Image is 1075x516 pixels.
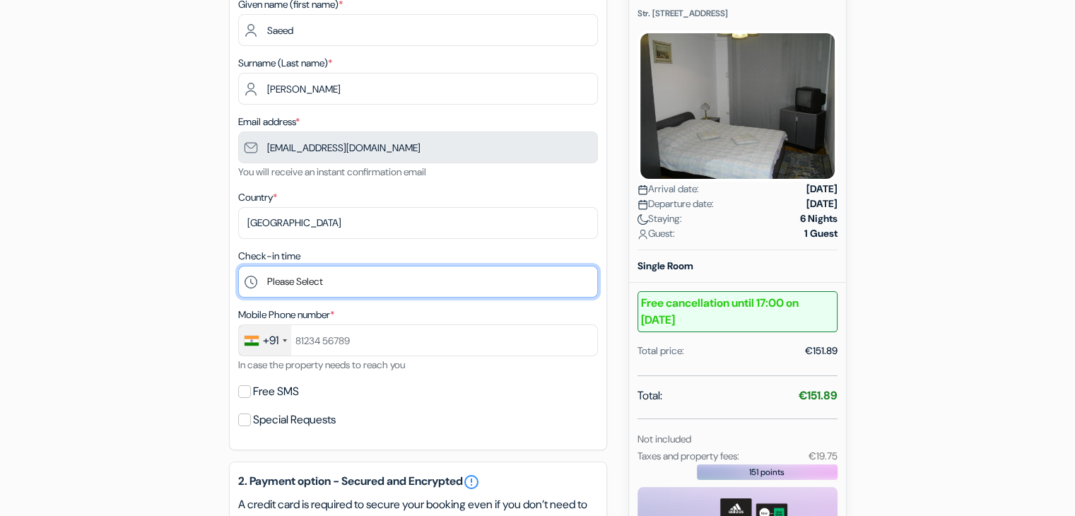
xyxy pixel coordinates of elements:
[238,115,300,129] label: Email address
[238,474,598,491] h5: 2. Payment option - Secured and Encrypted
[638,259,693,272] b: Single Room
[638,197,714,211] span: Departure date:
[749,466,785,479] span: 151 points
[238,14,598,46] input: Enter first name
[238,73,598,105] input: Enter last name
[238,249,300,264] label: Check-in time
[238,307,334,322] label: Mobile Phone number
[638,291,838,332] b: Free cancellation until 17:00 on [DATE]
[804,226,838,241] strong: 1 Guest
[638,433,691,445] small: Not included
[238,165,426,178] small: You will receive an instant confirmation email
[238,324,598,356] input: 81234 56789
[638,226,675,241] span: Guest:
[638,199,648,210] img: calendar.svg
[238,190,277,205] label: Country
[638,211,682,226] span: Staying:
[638,182,699,197] span: Arrival date:
[806,182,838,197] strong: [DATE]
[238,358,405,371] small: In case the property needs to reach you
[253,382,299,401] label: Free SMS
[800,211,838,226] strong: 6 Nights
[263,332,278,349] div: +91
[253,410,336,430] label: Special Requests
[806,197,838,211] strong: [DATE]
[463,474,480,491] a: error_outline
[808,450,837,462] small: €19.75
[239,325,291,356] div: India (भारत): +91
[638,184,648,195] img: calendar.svg
[638,450,739,462] small: Taxes and property fees:
[638,214,648,225] img: moon.svg
[638,229,648,240] img: user_icon.svg
[805,344,838,358] div: €151.89
[638,387,662,404] span: Total:
[238,56,332,71] label: Surname (Last name)
[638,344,684,358] div: Total price:
[238,131,598,163] input: Enter email address
[638,8,838,19] p: Str. [STREET_ADDRESS]
[799,388,838,403] strong: €151.89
